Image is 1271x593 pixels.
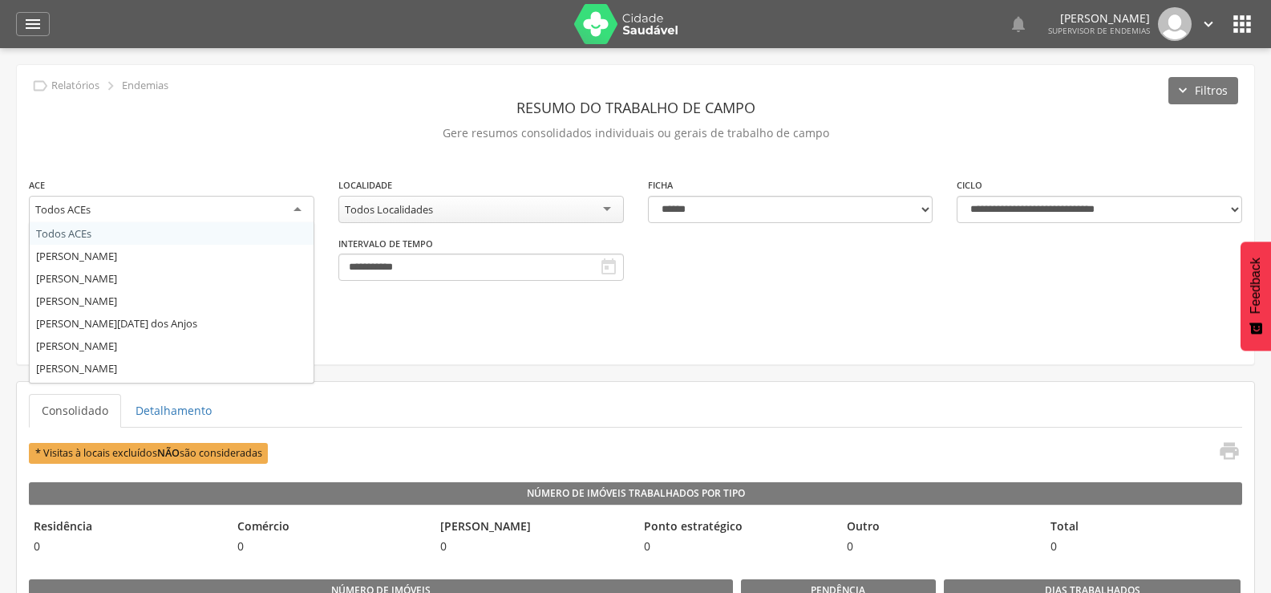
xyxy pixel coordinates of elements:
div: Ataide Dias do Vale Junior [30,380,314,402]
legend: Comércio [233,518,428,537]
a:  [1208,440,1241,466]
legend: Ponto estratégico [639,518,835,537]
a:  [1009,7,1028,41]
i:  [102,77,119,95]
span: 0 [233,538,428,554]
p: Relatórios [51,79,99,92]
div: [PERSON_NAME] [30,335,314,357]
span: 0 [435,538,631,554]
span: 0 [639,538,835,554]
div: Todos ACEs [30,222,314,245]
label: Intervalo de Tempo [338,238,433,250]
header: Resumo do Trabalho de Campo [29,93,1242,122]
i:  [1218,440,1241,462]
span: Feedback [1249,258,1263,314]
span: * Visitas à locais excluídos são consideradas [29,443,268,463]
span: 0 [1046,538,1241,554]
i:  [1009,14,1028,34]
span: 0 [842,538,1038,554]
a: Consolidado [29,394,121,428]
span: Supervisor de Endemias [1048,25,1150,36]
button: Feedback - Mostrar pesquisa [1241,242,1271,351]
label: Localidade [338,179,392,192]
legend: [PERSON_NAME] [435,518,631,537]
button: Filtros [1168,77,1238,104]
div: Todos ACEs [35,202,91,217]
label: Ciclo [957,179,982,192]
a: Detalhamento [123,394,225,428]
legend: Número de Imóveis Trabalhados por Tipo [29,482,1242,505]
span: 0 [29,538,225,554]
div: [PERSON_NAME] [30,357,314,380]
label: ACE [29,179,45,192]
b: NÃO [157,446,180,460]
label: Ficha [648,179,673,192]
legend: Total [1046,518,1241,537]
i:  [31,77,49,95]
a:  [16,12,50,36]
i:  [1229,11,1255,37]
p: [PERSON_NAME] [1048,13,1150,24]
i:  [1200,15,1217,33]
a:  [1200,7,1217,41]
div: [PERSON_NAME] [30,245,314,267]
div: [PERSON_NAME] [30,267,314,290]
div: [PERSON_NAME] [30,290,314,312]
legend: Outro [842,518,1038,537]
i:  [599,258,618,277]
legend: Residência [29,518,225,537]
p: Endemias [122,79,168,92]
div: Todos Localidades [345,202,433,217]
div: [PERSON_NAME][DATE] dos Anjos [30,312,314,335]
i:  [23,14,43,34]
p: Gere resumos consolidados individuais ou gerais de trabalho de campo [29,122,1242,144]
